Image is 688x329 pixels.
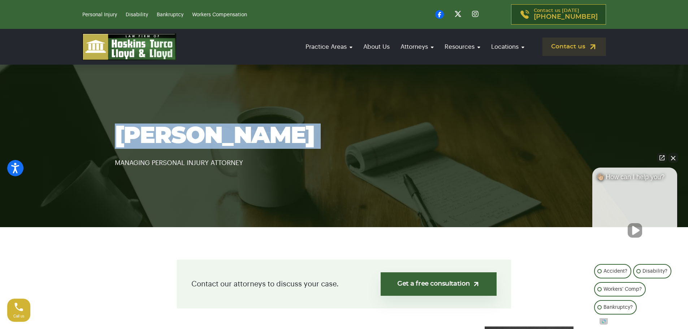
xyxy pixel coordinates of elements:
a: About Us [360,36,393,57]
p: Workers' Comp? [603,285,642,294]
a: Contact us [542,38,606,56]
a: Disability [126,12,148,17]
div: 👋🏼 How can I help you? [592,173,677,185]
div: Contact our attorneys to discuss your case. [177,260,511,308]
a: Resources [441,36,484,57]
p: MANAGING PERSONAL INJURY ATTORNEY [115,149,574,168]
p: Contact us [DATE] [534,8,598,21]
h1: [PERSON_NAME] [115,124,574,149]
a: Open intaker chat [600,318,608,325]
a: Practice Areas [302,36,356,57]
a: Get a free consultation [381,272,497,296]
a: Personal Injury [82,12,117,17]
img: arrow-up-right-light.svg [472,280,480,288]
p: Accident? [603,267,627,276]
a: Locations [488,36,528,57]
a: Bankruptcy [157,12,183,17]
button: Unmute video [628,223,642,238]
p: Disability? [642,267,667,276]
span: Call us [13,314,25,318]
p: Bankruptcy? [603,303,633,312]
a: Attorneys [397,36,437,57]
span: [PHONE_NUMBER] [534,13,598,21]
button: Close Intaker Chat Widget [668,153,678,163]
a: Open direct chat [657,153,667,163]
a: Contact us [DATE][PHONE_NUMBER] [511,4,606,25]
a: Workers Compensation [192,12,247,17]
img: logo [82,33,176,60]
